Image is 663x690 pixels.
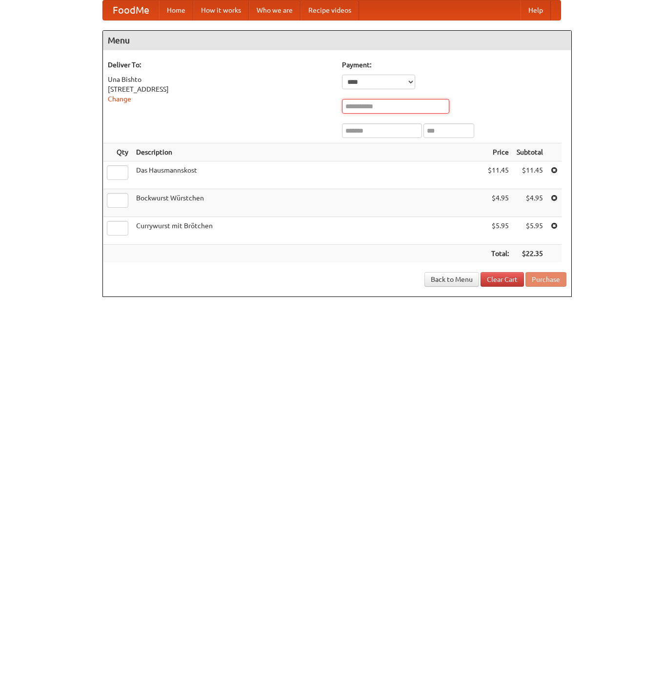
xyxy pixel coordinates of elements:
[103,0,159,20] a: FoodMe
[132,143,484,161] th: Description
[521,0,551,20] a: Help
[513,143,547,161] th: Subtotal
[108,75,332,84] div: Una Bishto
[484,217,513,245] td: $5.95
[108,95,131,103] a: Change
[525,272,566,287] button: Purchase
[513,189,547,217] td: $4.95
[484,161,513,189] td: $11.45
[132,189,484,217] td: Bockwurst Würstchen
[484,189,513,217] td: $4.95
[484,245,513,263] th: Total:
[108,84,332,94] div: [STREET_ADDRESS]
[481,272,524,287] a: Clear Cart
[301,0,359,20] a: Recipe videos
[342,60,566,70] h5: Payment:
[513,245,547,263] th: $22.35
[424,272,479,287] a: Back to Menu
[103,143,132,161] th: Qty
[513,161,547,189] td: $11.45
[132,217,484,245] td: Currywurst mit Brötchen
[513,217,547,245] td: $5.95
[159,0,193,20] a: Home
[249,0,301,20] a: Who we are
[108,60,332,70] h5: Deliver To:
[484,143,513,161] th: Price
[132,161,484,189] td: Das Hausmannskost
[193,0,249,20] a: How it works
[103,31,571,50] h4: Menu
